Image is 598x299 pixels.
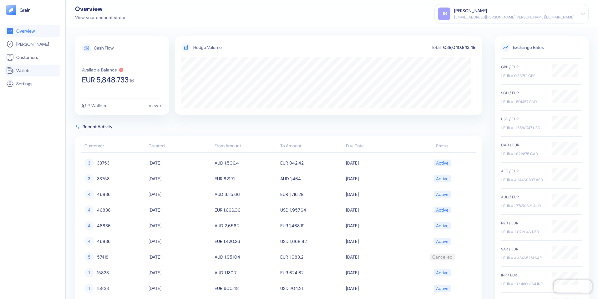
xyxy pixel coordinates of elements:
span: 33753 [97,158,109,168]
td: AUD 1,506.4 [213,155,279,171]
div: 1 EUR = 102.4800164 INR [501,281,546,287]
div: Active [436,267,448,278]
td: [DATE] [344,171,410,186]
div: Active [436,189,448,200]
a: Settings [6,80,59,87]
div: Active [436,173,448,184]
span: Recent Activity [83,123,113,130]
th: Due Date [344,140,410,153]
td: AUD 1,130.7 [213,265,279,281]
div: 1 EUR = 1.15580747 USD [501,125,546,131]
span: Customers [16,54,38,60]
div: [PERSON_NAME] [454,8,487,14]
div: Cash Flow [94,46,114,50]
div: AUD / EUR [501,194,546,200]
th: From Amount [213,140,279,153]
div: JB [438,8,450,20]
td: EUR 842.42 [279,155,344,171]
td: EUR 1,666.06 [213,202,279,218]
span: 33753 [97,173,109,184]
td: USD 704.21 [279,281,344,296]
iframe: Chatra live chat [554,280,592,293]
td: AUD 3,115.66 [213,186,279,202]
a: [PERSON_NAME] [6,40,59,48]
div: 1 EUR = 2.022046 NZD [501,229,546,235]
div: 7 Wallets [88,103,106,108]
td: [DATE] [147,249,213,265]
td: [DATE] [344,233,410,249]
td: EUR 1,716.29 [279,186,344,202]
div: Hedge Volume [193,44,222,51]
td: [DATE] [147,233,213,249]
div: Available Balance [82,68,117,72]
div: 1 EUR = 1.622875 CAD [501,151,546,157]
div: 1 EUR = 1.501457 SGD [501,99,546,105]
span: Settings [16,81,33,87]
td: AUD 1,464 [279,171,344,186]
th: Created [147,140,213,153]
div: 5 [84,252,94,262]
td: [DATE] [344,249,410,265]
div: CAD / EUR [501,142,546,148]
td: [DATE] [147,202,213,218]
div: Status [412,143,473,149]
div: 1 EUR = 1.77456621 AUD [501,203,546,209]
div: INR / EUR [501,272,546,278]
div: 4 [84,190,94,199]
span: 57418 [97,252,109,262]
td: USD 1,668.82 [279,233,344,249]
span: Wallets [16,67,31,74]
td: [DATE] [147,186,213,202]
div: [EMAIL_ADDRESS][PERSON_NAME][PERSON_NAME][DOMAIN_NAME] [454,14,575,20]
td: [DATE] [147,171,213,186]
span: 46836 [97,189,111,200]
td: EUR 1,083.2 [279,249,344,265]
td: AUD 1,951.04 [213,249,279,265]
a: Overview [6,27,59,35]
div: Active [436,236,448,247]
div: 1 EUR = 4.24469837 AED [501,177,546,183]
td: [DATE] [344,218,410,233]
a: Wallets [6,67,59,74]
div: 4 [84,205,94,215]
div: Active [436,205,448,215]
td: EUR 1,420.26 [213,233,279,249]
td: [DATE] [344,265,410,281]
div: 1 [84,284,94,293]
td: USD 1,957.64 [279,202,344,218]
span: Overview [16,28,35,34]
td: [DATE] [344,155,410,171]
button: Available Balance [82,67,124,72]
th: Customer [81,140,147,153]
td: [DATE] [344,186,410,202]
div: 3 [84,174,94,183]
span: . 16 [129,78,134,83]
div: 4 [84,237,94,246]
div: Total: [430,45,442,50]
td: [DATE] [344,281,410,296]
td: EUR 1,463.19 [279,218,344,233]
div: USD / EUR [501,116,546,122]
span: [PERSON_NAME] [16,41,49,47]
td: [DATE] [344,202,410,218]
div: SAR / EUR [501,246,546,252]
span: 15833 [97,267,109,278]
div: View your account status [75,14,126,21]
div: 3 [84,158,94,168]
div: Active [436,220,448,231]
span: Exchange Rates [501,43,582,52]
img: logo [19,8,31,12]
td: EUR 624.62 [279,265,344,281]
div: NZD / EUR [501,220,546,226]
div: 4 [84,221,94,230]
div: Active [436,158,448,168]
div: SGD / EUR [501,90,546,96]
a: Customers [6,54,59,61]
td: [DATE] [147,155,213,171]
div: View > [149,103,162,108]
div: 1 EUR = 4.33465251 SAR [501,255,546,261]
span: 15833 [97,283,109,294]
td: [DATE] [147,265,213,281]
div: Active [436,283,448,294]
span: 46836 [97,220,111,231]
